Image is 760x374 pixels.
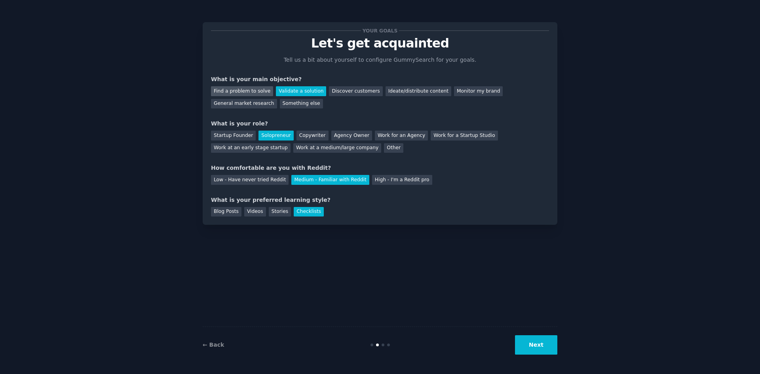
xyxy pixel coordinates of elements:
div: Checklists [294,207,324,217]
div: What is your role? [211,120,549,128]
div: Work for a Startup Studio [431,131,498,140]
button: Next [515,335,557,355]
div: Something else [280,99,323,109]
div: High - I'm a Reddit pro [372,175,432,185]
div: Work for an Agency [375,131,428,140]
div: Blog Posts [211,207,241,217]
p: Tell us a bit about yourself to configure GummySearch for your goals. [280,56,480,64]
span: Your goals [361,27,399,35]
div: What is your preferred learning style? [211,196,549,204]
div: What is your main objective? [211,75,549,84]
p: Let's get acquainted [211,36,549,50]
div: Stories [269,207,291,217]
div: Ideate/distribute content [386,86,451,96]
div: Work at a medium/large company [293,143,381,153]
div: Medium - Familiar with Reddit [291,175,369,185]
a: ← Back [203,342,224,348]
div: General market research [211,99,277,109]
div: Solopreneur [258,131,293,140]
div: Other [384,143,403,153]
div: Validate a solution [276,86,326,96]
div: Find a problem to solve [211,86,273,96]
div: How comfortable are you with Reddit? [211,164,549,172]
div: Startup Founder [211,131,256,140]
div: Videos [244,207,266,217]
div: Copywriter [296,131,329,140]
div: Low - Have never tried Reddit [211,175,289,185]
div: Monitor my brand [454,86,503,96]
div: Agency Owner [331,131,372,140]
div: Discover customers [329,86,382,96]
div: Work at an early stage startup [211,143,291,153]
